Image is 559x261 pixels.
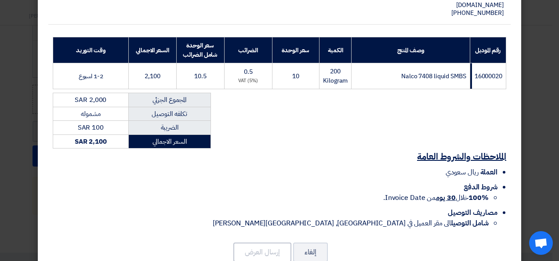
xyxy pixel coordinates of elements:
li: الى مقر العميل في [GEOGRAPHIC_DATA], [GEOGRAPHIC_DATA][PERSON_NAME] [53,218,489,228]
th: وصف المنتج [352,37,470,63]
td: السعر الاجمالي [128,134,211,149]
th: وقت التوريد [53,37,129,63]
span: 0.5 [244,67,253,76]
span: 200 Kilogram [323,67,348,85]
span: 10 [292,72,299,81]
span: خلال من Invoice Date. [383,192,489,203]
span: SAR 100 [78,123,104,132]
u: 30 يوم [436,192,455,203]
th: السعر الاجمالي [129,37,177,63]
span: [PHONE_NUMBER] [451,8,504,18]
span: ريال سعودي [446,167,479,178]
span: مصاريف التوصيل [448,207,497,218]
strong: SAR 2,100 [75,137,107,146]
th: سعر الوحدة [272,37,319,63]
th: سعر الوحدة شامل الضرائب [176,37,224,63]
strong: 100% [468,192,489,203]
th: الكمية [319,37,352,63]
u: الملاحظات والشروط العامة [417,150,506,163]
span: مشموله [81,109,100,119]
span: شروط الدفع [464,182,497,192]
span: Nalco 7408 liquid SMBS [401,72,466,81]
td: 16000020 [470,63,506,89]
td: المجموع الجزئي [128,93,211,107]
td: الضريبة [128,121,211,135]
span: 2,100 [145,72,160,81]
th: الضرائب [224,37,272,63]
span: 10.5 [194,72,207,81]
th: رقم الموديل [470,37,506,63]
span: العملة [480,167,497,178]
div: Open chat [529,231,553,255]
span: 1-2 اسبوع [79,72,103,81]
strong: شامل التوصيل [451,218,489,228]
td: تكلفه التوصيل [128,107,211,121]
td: SAR 2,000 [53,93,129,107]
div: (5%) VAT [228,77,269,85]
